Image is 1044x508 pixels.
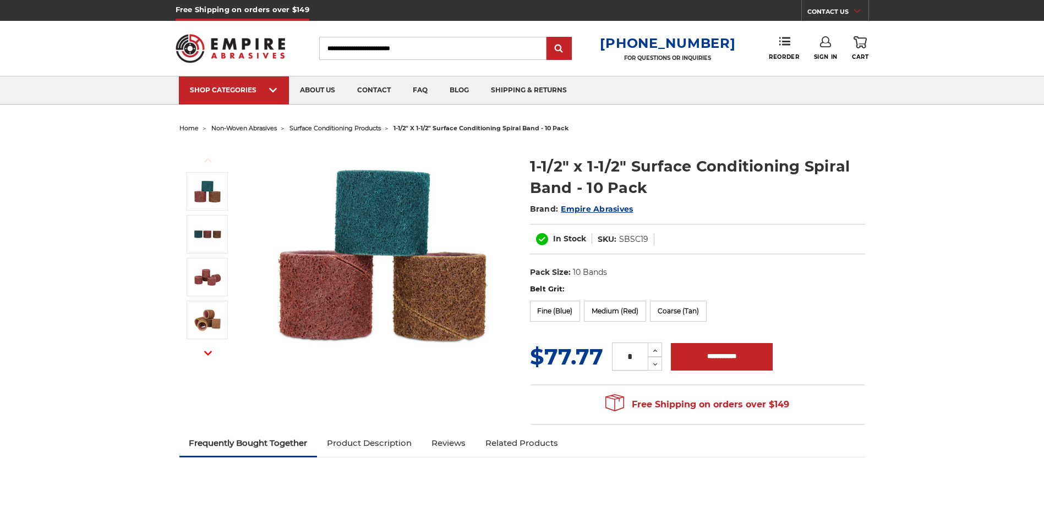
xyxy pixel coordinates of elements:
[176,27,286,70] img: Empire Abrasives
[274,144,494,364] img: 1-1/2" x 1-1/2" Scotch Brite Spiral Band
[600,54,735,62] p: FOR QUESTIONS OR INQUIRIES
[573,267,607,278] dd: 10 Bands
[600,35,735,51] a: [PHONE_NUMBER]
[530,343,603,370] span: $77.77
[605,394,789,416] span: Free Shipping on orders over $149
[530,284,865,295] label: Belt Grit:
[852,53,868,60] span: Cart
[211,124,277,132] a: non-woven abrasives
[530,204,559,214] span: Brand:
[598,234,616,245] dt: SKU:
[402,76,439,104] a: faq
[807,5,868,21] a: CONTACT US
[480,76,578,104] a: shipping & returns
[289,124,381,132] a: surface conditioning products
[814,53,838,60] span: Sign In
[195,341,221,365] button: Next
[194,178,221,205] img: 1-1/2" x 1-1/2" Scotch Brite Spiral Band
[475,431,568,455] a: Related Products
[393,124,569,132] span: 1-1/2" x 1-1/2" surface conditioning spiral band - 10 pack
[422,431,475,455] a: Reviews
[769,53,799,60] span: Reorder
[561,204,633,214] a: Empire Abrasives
[439,76,480,104] a: blog
[194,220,221,248] img: 1-1/2" x 1-1/2" Surface Conditioning Spiral Band
[619,234,648,245] dd: SBSC19
[530,267,571,278] dt: Pack Size:
[317,431,422,455] a: Product Description
[530,156,865,198] h1: 1-1/2" x 1-1/2" Surface Conditioning Spiral Band - 10 Pack
[553,234,586,244] span: In Stock
[190,86,278,94] div: SHOP CATEGORIES
[179,124,199,132] a: home
[289,76,346,104] a: about us
[195,148,221,172] button: Previous
[179,431,318,455] a: Frequently Bought Together
[852,36,868,60] a: Cart
[769,36,799,60] a: Reorder
[548,38,570,60] input: Submit
[194,263,221,291] img: 1-1/2" x 1-1/2" Spiral Band Non Woven Surface Conditioning
[194,306,221,334] img: 1-1/2" x 1-1/2" Non Woven Spiral Band
[346,76,402,104] a: contact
